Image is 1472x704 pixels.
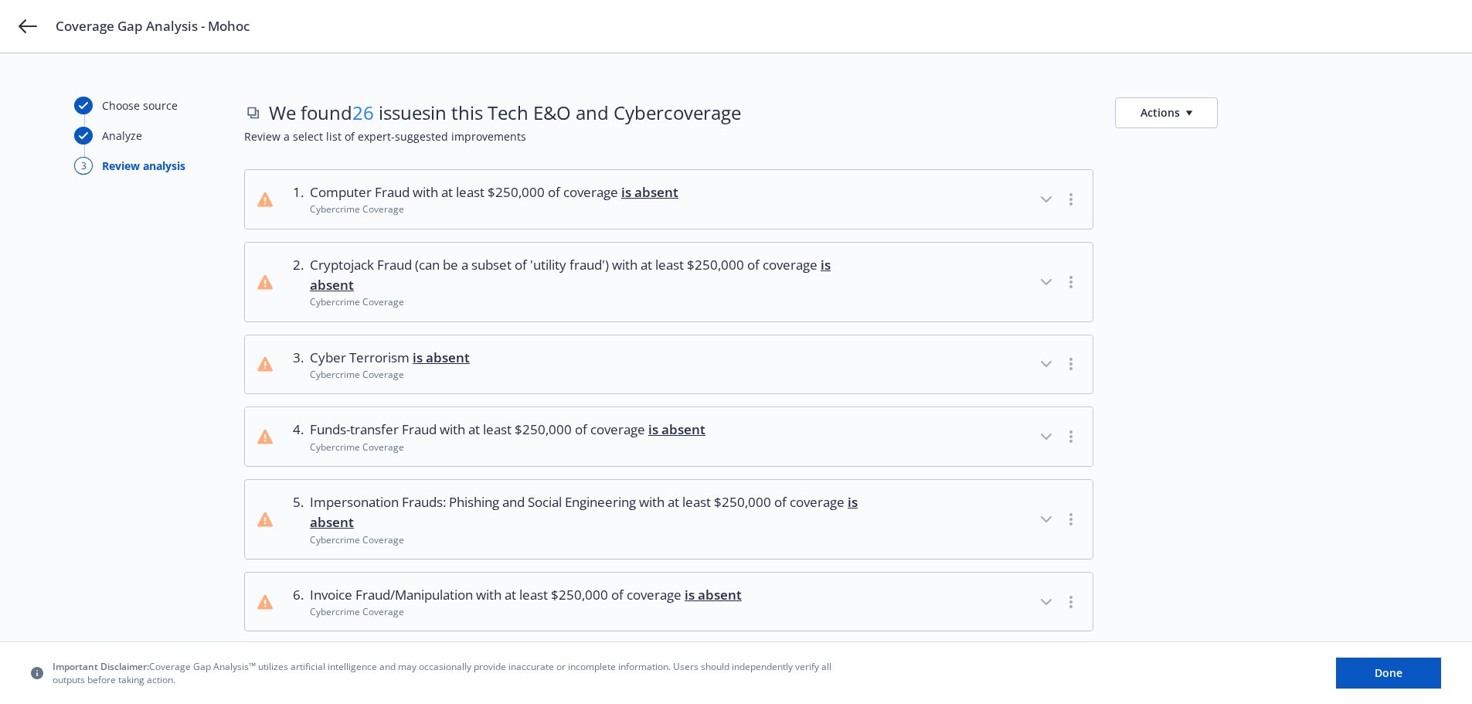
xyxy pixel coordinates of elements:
[1115,97,1218,128] button: Actions
[269,100,741,126] span: We found issues in this Tech E&O and Cyber coverage
[685,586,742,604] span: is absent
[1375,665,1402,680] span: Done
[352,100,374,125] span: 26
[285,492,304,546] div: 5 .
[310,420,705,440] span: Funds-transfer Fraud with at least $250,000 of coverage
[53,660,149,673] span: Important Disclaimer:
[310,348,470,368] span: Cyber Terrorism
[310,585,742,605] span: Invoice Fraud/Manipulation with at least $250,000 of coverage
[310,202,678,216] div: Cybercrime Coverage
[310,182,678,202] span: Computer Fraud with at least $250,000 of coverage
[310,295,875,308] div: Cybercrime Coverage
[245,243,1093,321] button: 2.Cryptojack Fraud (can be a subset of 'utility fraud') with at least $250,000 of coverage is abs...
[285,255,304,309] div: 2 .
[285,585,304,619] div: 6 .
[245,573,1093,631] button: 6.Invoice Fraud/Manipulation with at least $250,000 of coverage is absentCybercrime Coverage
[245,170,1093,229] button: 1.Computer Fraud with at least $250,000 of coverage is absentCybercrime Coverage
[413,349,470,366] span: is absent
[245,335,1093,394] button: 3.Cyber Terrorism is absentCybercrime Coverage
[53,660,841,686] span: Coverage Gap Analysis™ utilizes artificial intelligence and may occasionally provide inaccurate o...
[74,157,93,175] div: 3
[310,440,705,454] div: Cybercrime Coverage
[56,17,250,36] span: Coverage Gap Analysis - Mohoc
[244,128,1398,145] span: Review a select list of expert-suggested improvements
[310,605,742,618] div: Cybercrime Coverage
[285,182,304,216] div: 1 .
[102,158,185,174] div: Review analysis
[1336,658,1441,689] button: Done
[285,348,304,382] div: 3 .
[285,420,304,454] div: 4 .
[310,255,875,296] span: Cryptojack Fraud (can be a subset of 'utility fraud') with at least $250,000 of coverage
[102,128,142,144] div: Analyze
[102,97,178,114] div: Choose source
[310,492,875,533] span: Impersonation Frauds: Phishing and Social Engineering with at least $250,000 of coverage
[621,183,678,201] span: is absent
[245,480,1093,559] button: 5.Impersonation Frauds: Phishing and Social Engineering with at least $250,000 of coverage is abs...
[648,420,705,438] span: is absent
[245,407,1093,466] button: 4.Funds-transfer Fraud with at least $250,000 of coverage is absentCybercrime Coverage
[310,368,470,381] div: Cybercrime Coverage
[310,533,875,546] div: Cybercrime Coverage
